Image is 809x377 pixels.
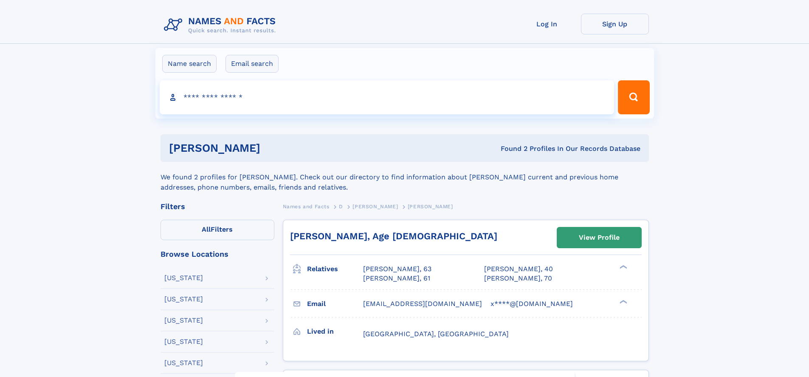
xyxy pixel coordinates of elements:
[202,225,211,233] span: All
[161,162,649,193] div: We found 2 profiles for [PERSON_NAME]. Check out our directory to find information about [PERSON_...
[290,231,497,241] a: [PERSON_NAME], Age [DEMOGRAPHIC_DATA]
[579,228,620,247] div: View Profile
[352,201,398,212] a: [PERSON_NAME]
[164,338,203,345] div: [US_STATE]
[339,201,343,212] a: D
[484,264,553,274] a: [PERSON_NAME], 40
[381,144,640,153] div: Found 2 Profiles In Our Records Database
[164,360,203,366] div: [US_STATE]
[161,220,274,240] label: Filters
[617,264,628,270] div: ❯
[618,80,649,114] button: Search Button
[161,14,283,37] img: Logo Names and Facts
[617,299,628,304] div: ❯
[162,55,217,73] label: Name search
[169,143,381,153] h1: [PERSON_NAME]
[408,204,453,210] span: [PERSON_NAME]
[339,204,343,210] span: D
[226,55,279,73] label: Email search
[283,201,330,212] a: Names and Facts
[363,300,482,308] span: [EMAIL_ADDRESS][DOMAIN_NAME]
[484,274,552,283] a: [PERSON_NAME], 70
[161,203,274,210] div: Filters
[307,324,363,339] h3: Lived in
[164,275,203,281] div: [US_STATE]
[161,250,274,258] div: Browse Locations
[307,297,363,311] h3: Email
[513,14,581,34] a: Log In
[363,274,430,283] a: [PERSON_NAME], 61
[307,262,363,276] h3: Relatives
[363,264,431,274] a: [PERSON_NAME], 63
[164,317,203,324] div: [US_STATE]
[581,14,649,34] a: Sign Up
[164,296,203,303] div: [US_STATE]
[363,330,509,338] span: [GEOGRAPHIC_DATA], [GEOGRAPHIC_DATA]
[557,227,641,248] a: View Profile
[160,80,615,114] input: search input
[352,204,398,210] span: [PERSON_NAME]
